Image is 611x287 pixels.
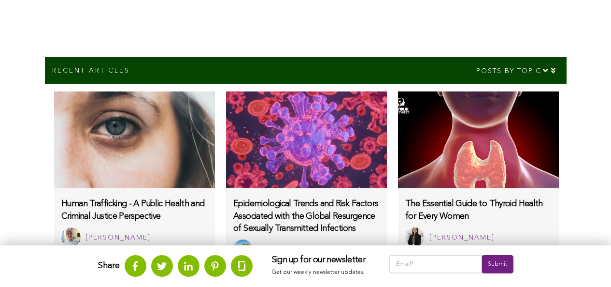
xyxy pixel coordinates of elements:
img: Katy Dunham [61,227,81,247]
div: [PERSON_NAME] [85,232,151,244]
p: Get our weekly newsletter updates. [272,268,370,278]
h3: The Essential Guide to Thyroid Health for Every Women [405,198,551,222]
img: Krupa Patel [405,227,425,247]
strong: Share [98,261,120,270]
a: The Essential Guide to Thyroid Health for Every Women Krupa Patel [PERSON_NAME] [398,188,558,254]
div: Posts by topic [469,57,567,84]
div: [PERSON_NAME] [429,232,495,244]
img: Jeeval Aneesha Kotla [233,240,253,259]
h3: Epidemiological Trends and Risk Factors Associated with the Global Resurgence of Sexually Transmi... [233,198,379,235]
h3: Human Trafficking - A Public Health and Criminal Justice Perspective [61,198,207,222]
iframe: Chat Widget [563,241,611,287]
a: Epidemiological Trends and Risk Factors Associated with the Global Resurgence of Sexually Transmi... [226,188,386,266]
h3: Sign up for our newsletter [272,255,370,266]
img: glassdoor.svg [238,261,245,271]
a: Human Trafficking - A Public Health and Criminal Justice Perspective Katy Dunham [PERSON_NAME] [54,188,214,254]
p: Recent Articles [52,66,130,75]
div: [PERSON_NAME] [257,244,323,256]
img: the-essential-guide-to-thyroid-health-for-every-women [398,91,558,188]
input: Submit [482,255,513,273]
input: Email* [389,255,483,273]
img: epidemiological-trends-and-risk-factors-associated-with-the-global-resurgence-of-sexually-transmi... [226,91,386,188]
img: human-trafficking-a-public-health-and-criminal-justice-perspective [54,91,214,188]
